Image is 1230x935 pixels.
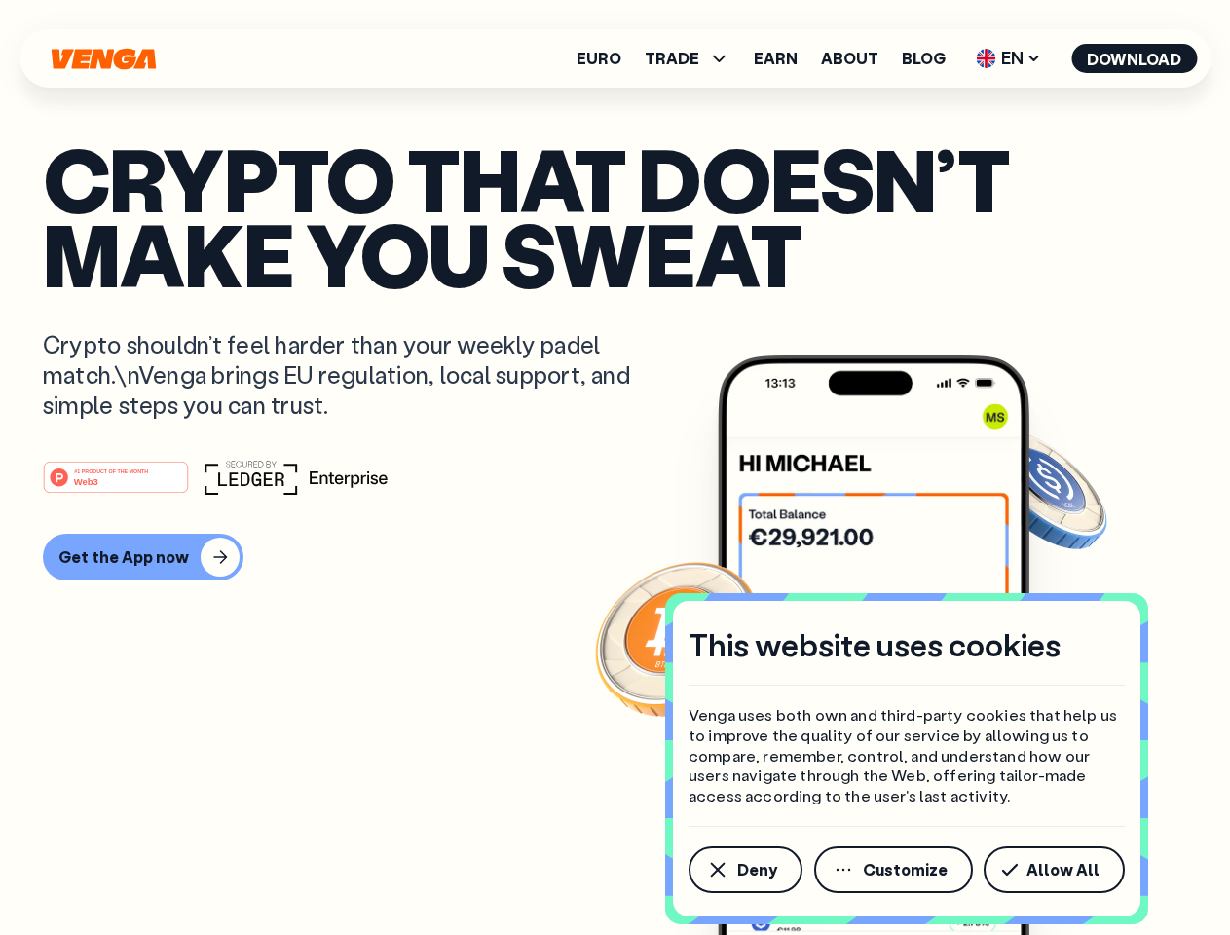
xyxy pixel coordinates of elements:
span: TRADE [645,47,730,70]
button: Allow All [984,846,1125,893]
a: Get the App now [43,534,1187,580]
button: Customize [814,846,973,893]
tspan: #1 PRODUCT OF THE MONTH [74,467,148,473]
h4: This website uses cookies [689,624,1061,665]
button: Download [1071,44,1197,73]
a: Earn [754,51,798,66]
button: Get the App now [43,534,243,580]
img: USDC coin [971,419,1111,559]
span: TRADE [645,51,699,66]
tspan: Web3 [74,475,98,486]
div: Get the App now [58,547,189,567]
svg: Home [49,48,158,70]
p: Venga uses both own and third-party cookies that help us to improve the quality of our service by... [689,705,1125,806]
p: Crypto shouldn’t feel harder than your weekly padel match.\nVenga brings EU regulation, local sup... [43,329,658,421]
span: Deny [737,862,777,878]
img: flag-uk [976,49,995,68]
button: Deny [689,846,802,893]
a: About [821,51,878,66]
span: Allow All [1026,862,1100,878]
a: Euro [577,51,621,66]
img: Bitcoin [591,550,766,726]
a: #1 PRODUCT OF THE MONTHWeb3 [43,472,189,498]
a: Blog [902,51,946,66]
span: Customize [863,862,948,878]
p: Crypto that doesn’t make you sweat [43,141,1187,290]
span: EN [969,43,1048,74]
